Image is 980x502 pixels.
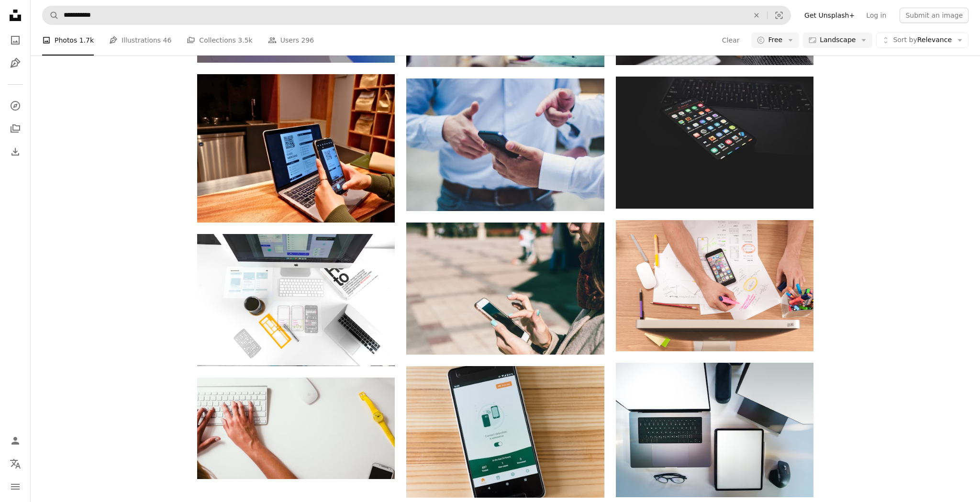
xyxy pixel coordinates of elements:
img: person writing on white paper [616,220,813,351]
a: Download History [6,142,25,161]
span: 296 [301,35,314,45]
a: Illustrations [6,54,25,73]
a: Users 296 [268,25,314,56]
img: woman using smartphone [406,223,604,354]
button: Language [6,454,25,473]
a: woman using smartphone [406,284,604,293]
span: Relevance [893,35,952,45]
a: Illustrations 46 [109,25,171,56]
span: 46 [163,35,172,45]
button: Free [751,33,799,48]
a: person holding black smartphone [406,140,604,149]
span: Landscape [820,35,856,45]
a: silver MacBook Air on table near iMac [197,295,395,304]
span: Sort by [893,36,917,44]
span: Free [768,35,782,45]
img: A laptop computer sitting on top of a white desk [616,363,813,497]
a: a person using a laptop and a cell phone [197,144,395,152]
img: silver MacBook Air on table near iMac [197,234,395,366]
button: Submit an image [900,8,969,23]
a: Photos [6,31,25,50]
a: A laptop computer sitting on top of a white desk [616,425,813,434]
img: a person using a laptop and a cell phone [197,74,395,223]
a: black samsung android smartphone on brown wooden table [406,427,604,436]
a: person writing on white paper [616,281,813,290]
img: black samsung android smartphone on brown wooden table [406,366,604,498]
a: person typing on Apple Cordless Keyboard [197,424,395,433]
span: 3.5k [238,35,252,45]
a: black iphone 5 on black computer keyboard [616,138,813,147]
a: Home — Unsplash [6,6,25,27]
a: Log in / Sign up [6,431,25,450]
button: Landscape [803,33,872,48]
img: black iphone 5 on black computer keyboard [616,77,813,208]
a: Get Unsplash+ [799,8,860,23]
button: Menu [6,477,25,496]
form: Find visuals sitewide [42,6,791,25]
a: Collections 3.5k [187,25,252,56]
a: Collections [6,119,25,138]
button: Clear [746,6,767,24]
button: Sort byRelevance [876,33,969,48]
button: Clear [722,33,740,48]
a: Explore [6,96,25,115]
button: Visual search [768,6,791,24]
img: person typing on Apple Cordless Keyboard [197,378,395,479]
button: Search Unsplash [43,6,59,24]
a: Log in [860,8,892,23]
img: person holding black smartphone [406,78,604,211]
